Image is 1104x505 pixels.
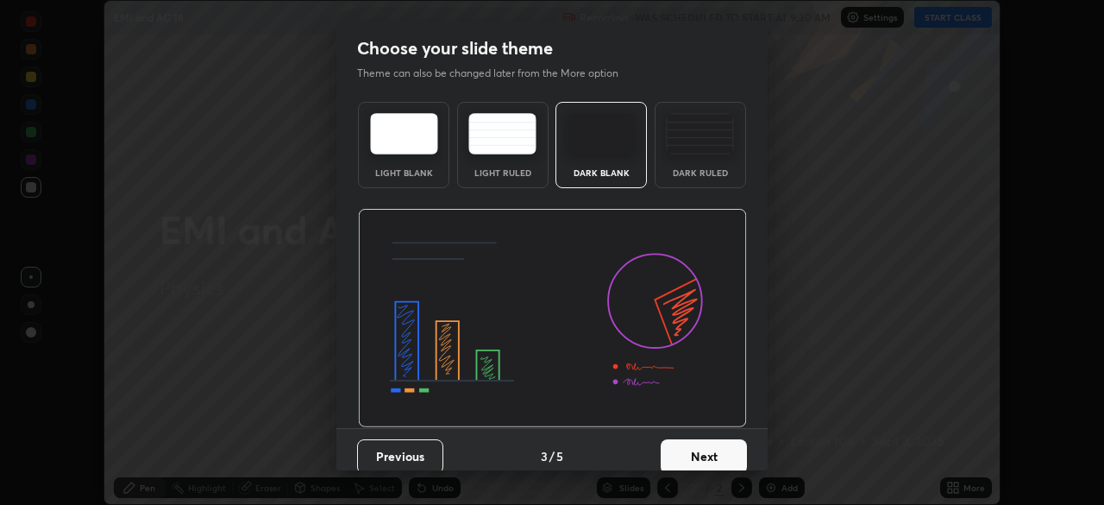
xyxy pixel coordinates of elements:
img: darkThemeBanner.d06ce4a2.svg [358,209,747,428]
img: darkTheme.f0cc69e5.svg [568,113,636,155]
div: Dark Blank [567,168,636,177]
button: Previous [357,439,443,474]
img: lightTheme.e5ed3b09.svg [370,113,438,155]
img: lightRuledTheme.5fabf969.svg [468,113,536,155]
div: Light Blank [369,168,438,177]
h4: 5 [556,447,563,465]
h4: 3 [541,447,548,465]
h2: Choose your slide theme [357,37,553,60]
img: darkRuledTheme.de295e13.svg [666,113,734,155]
h4: / [549,447,555,465]
div: Dark Ruled [666,168,735,177]
p: Theme can also be changed later from the More option [357,66,637,81]
button: Next [661,439,747,474]
div: Light Ruled [468,168,537,177]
